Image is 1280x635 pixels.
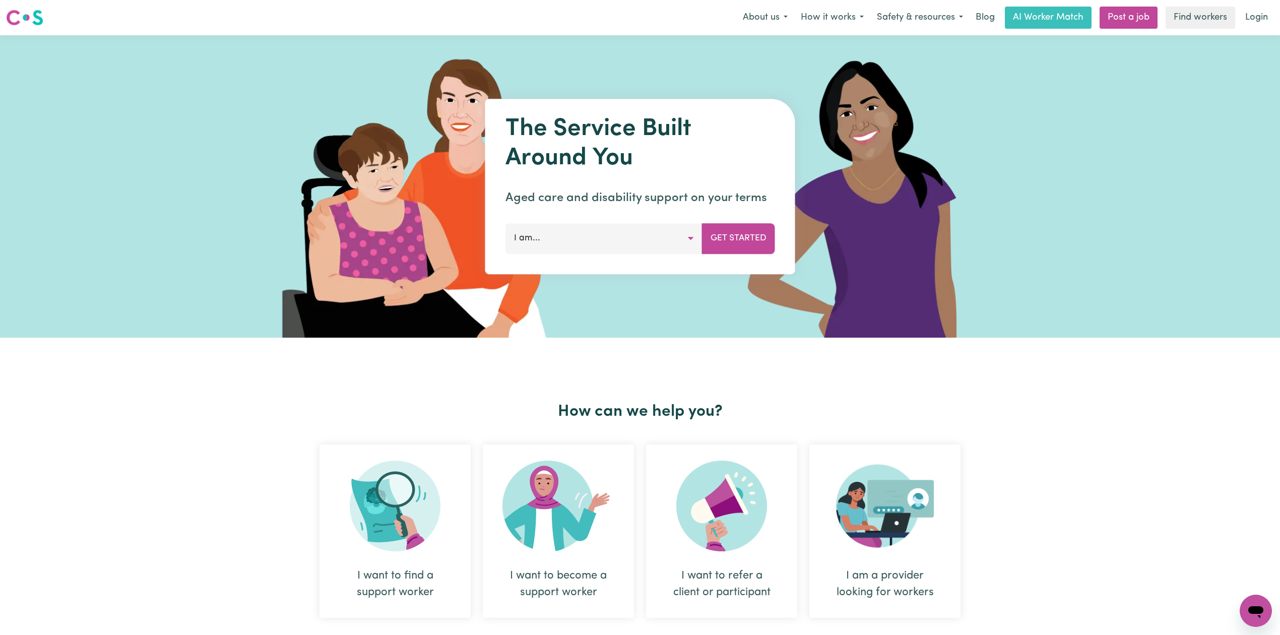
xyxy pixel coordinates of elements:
[6,9,43,27] img: Careseekers logo
[670,567,773,601] div: I want to refer a client or participant
[970,7,1001,29] a: Blog
[646,444,797,618] div: I want to refer a client or participant
[505,115,775,173] h1: The Service Built Around You
[350,461,440,551] img: Search
[507,567,610,601] div: I want to become a support worker
[483,444,634,618] div: I want to become a support worker
[809,444,961,618] div: I am a provider looking for workers
[870,7,970,28] button: Safety & resources
[319,444,471,618] div: I want to find a support worker
[702,223,775,253] button: Get Started
[502,461,614,551] img: Become Worker
[344,567,446,601] div: I want to find a support worker
[1166,7,1235,29] a: Find workers
[505,223,702,253] button: I am...
[1005,7,1092,29] a: AI Worker Match
[834,567,936,601] div: I am a provider looking for workers
[1239,7,1274,29] a: Login
[836,461,934,551] img: Provider
[313,402,967,421] h2: How can we help you?
[1240,595,1272,627] iframe: Button to launch messaging window
[6,6,43,29] a: Careseekers logo
[736,7,794,28] button: About us
[1100,7,1158,29] a: Post a job
[794,7,870,28] button: How it works
[505,189,775,207] p: Aged care and disability support on your terms
[676,461,767,551] img: Refer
